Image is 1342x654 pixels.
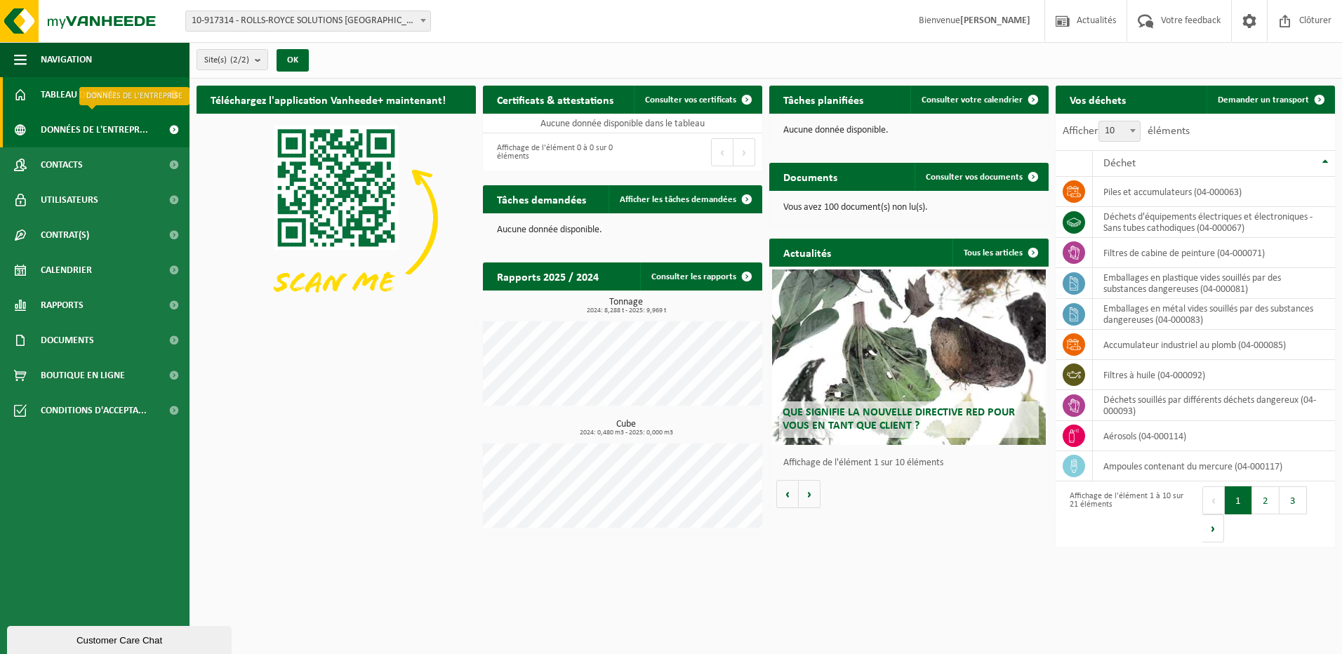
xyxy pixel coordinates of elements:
span: Calendrier [41,253,92,288]
h2: Téléchargez l'application Vanheede+ maintenant! [197,86,460,113]
span: Consulter vos certificats [645,95,736,105]
a: Consulter les rapports [640,262,761,291]
span: 10 [1098,121,1141,142]
p: Aucune donnée disponible. [783,126,1035,135]
span: Navigation [41,42,92,77]
button: Previous [1202,486,1225,514]
a: Consulter vos certificats [634,86,761,114]
td: déchets d'équipements électriques et électroniques - Sans tubes cathodiques (04-000067) [1093,207,1335,238]
button: Volgende [799,480,821,508]
a: Que signifie la nouvelle directive RED pour vous en tant que client ? [772,269,1046,445]
span: Site(s) [204,50,249,71]
span: Boutique en ligne [41,358,125,393]
button: 3 [1280,486,1307,514]
span: Contrat(s) [41,218,89,253]
td: emballages en plastique vides souillés par des substances dangereuses (04-000081) [1093,268,1335,299]
td: Piles et accumulateurs (04-000063) [1093,177,1335,207]
h2: Tâches planifiées [769,86,877,113]
span: Conditions d'accepta... [41,393,147,428]
div: Affichage de l'élément 1 à 10 sur 21 éléments [1063,485,1188,544]
button: Next [1202,514,1224,542]
span: Consulter votre calendrier [922,95,1023,105]
span: Déchet [1103,158,1136,169]
td: déchets souillés par différents déchets dangereux (04-000093) [1093,390,1335,421]
span: 10-917314 - ROLLS-ROYCE SOLUTIONS LIÈGE SA - GRÂCE-HOLLOGNE [186,11,430,31]
a: Afficher les tâches demandées [609,185,761,213]
button: Previous [711,138,733,166]
h2: Rapports 2025 / 2024 [483,262,613,290]
td: ampoules contenant du mercure (04-000117) [1093,451,1335,481]
td: emballages en métal vides souillés par des substances dangereuses (04-000083) [1093,299,1335,330]
img: Download de VHEPlus App [197,114,476,323]
div: Affichage de l'élément 0 à 0 sur 0 éléments [490,137,616,168]
h2: Documents [769,163,851,190]
span: Demander un transport [1218,95,1309,105]
strong: [PERSON_NAME] [960,15,1030,26]
count: (2/2) [230,55,249,65]
td: aérosols (04-000114) [1093,421,1335,451]
h2: Vos déchets [1056,86,1140,113]
h2: Actualités [769,239,845,266]
h2: Certificats & attestations [483,86,627,113]
span: Documents [41,323,94,358]
button: OK [277,49,309,72]
span: Rapports [41,288,84,323]
a: Consulter vos documents [915,163,1047,191]
span: Utilisateurs [41,182,98,218]
h3: Tonnage [490,298,762,314]
iframe: chat widget [7,623,234,654]
span: Contacts [41,147,83,182]
span: Afficher les tâches demandées [620,195,736,204]
a: Tous les articles [952,239,1047,267]
button: Next [733,138,755,166]
td: filtres de cabine de peinture (04-000071) [1093,238,1335,268]
span: Que signifie la nouvelle directive RED pour vous en tant que client ? [783,407,1015,432]
span: 2024: 0,480 m3 - 2025: 0,000 m3 [490,429,762,436]
button: Site(s)(2/2) [197,49,268,70]
p: Aucune donnée disponible. [497,225,748,235]
a: Consulter votre calendrier [910,86,1047,114]
td: Aucune donnée disponible dans le tableau [483,114,762,133]
span: Données de l'entrepr... [41,112,148,147]
span: 10-917314 - ROLLS-ROYCE SOLUTIONS LIÈGE SA - GRÂCE-HOLLOGNE [185,11,431,32]
h2: Tâches demandées [483,185,600,213]
span: Consulter vos documents [926,173,1023,182]
p: Affichage de l'élément 1 sur 10 éléments [783,458,1042,468]
span: 10 [1099,121,1140,141]
td: filtres à huile (04-000092) [1093,360,1335,390]
h3: Cube [490,420,762,436]
a: Demander un transport [1207,86,1334,114]
td: accumulateur industriel au plomb (04-000085) [1093,330,1335,360]
p: Vous avez 100 document(s) non lu(s). [783,203,1035,213]
label: Afficher éléments [1063,126,1190,137]
span: Tableau de bord [41,77,117,112]
span: 2024: 8,288 t - 2025: 9,969 t [490,307,762,314]
button: 2 [1252,486,1280,514]
button: Vorige [776,480,799,508]
button: 1 [1225,486,1252,514]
